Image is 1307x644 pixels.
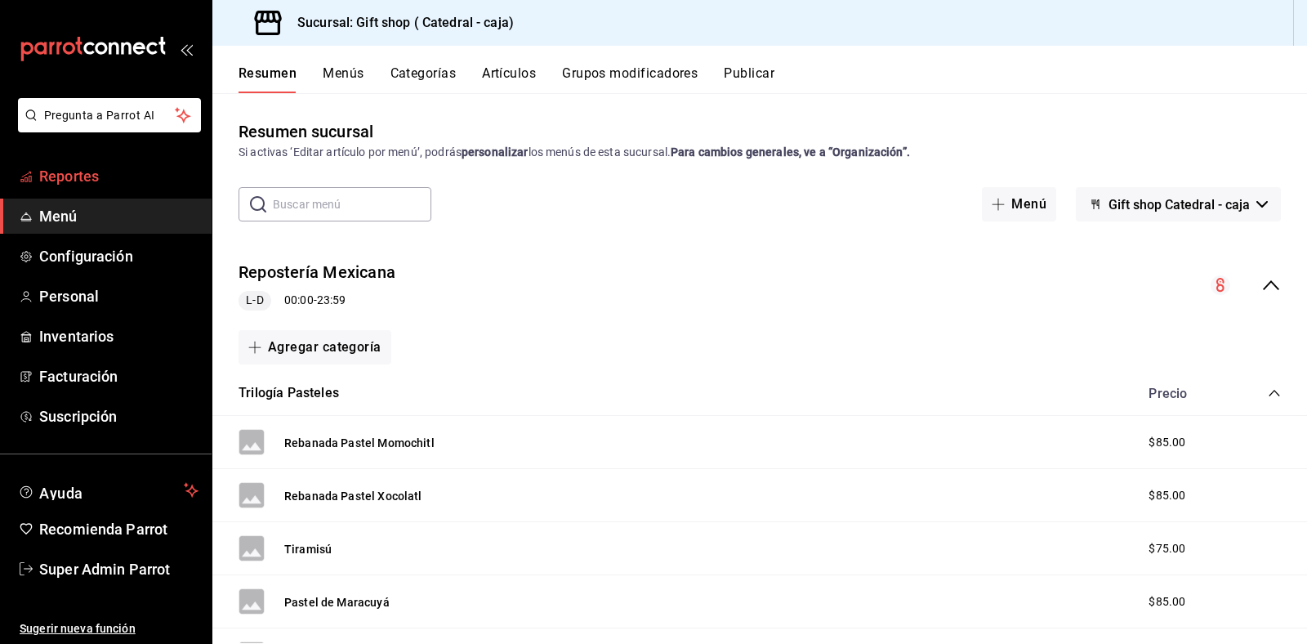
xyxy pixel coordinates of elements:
[284,13,514,33] h3: Sucursal: Gift shop ( Catedral - caja)
[239,65,1307,93] div: navigation tabs
[239,65,297,93] button: Resumen
[462,145,529,159] strong: personalizar
[284,594,390,610] button: Pastel de Maracuyá
[239,384,339,403] button: Trilogía Pasteles
[1076,187,1281,221] button: Gift shop Catedral - caja
[180,42,193,56] button: open_drawer_menu
[482,65,536,93] button: Artículos
[11,119,201,136] a: Pregunta a Parrot AI
[273,188,431,221] input: Buscar menú
[239,291,395,311] div: 00:00 - 23:59
[18,98,201,132] button: Pregunta a Parrot AI
[562,65,698,93] button: Grupos modificadores
[39,325,199,347] span: Inventarios
[1268,387,1281,400] button: collapse-category-row
[239,119,373,144] div: Resumen sucursal
[39,518,199,540] span: Recomienda Parrot
[724,65,774,93] button: Publicar
[390,65,457,93] button: Categorías
[239,330,391,364] button: Agregar categoría
[1149,434,1185,451] span: $85.00
[284,435,435,451] button: Rebanada Pastel Momochitl
[239,292,270,309] span: L-D
[284,541,332,557] button: Tiramisú
[284,488,422,504] button: Rebanada Pastel Xocolatl
[39,165,199,187] span: Reportes
[1149,487,1185,504] span: $85.00
[1132,386,1237,401] div: Precio
[39,405,199,427] span: Suscripción
[39,205,199,227] span: Menú
[982,187,1056,221] button: Menú
[212,248,1307,324] div: collapse-menu-row
[39,245,199,267] span: Configuración
[44,107,176,124] span: Pregunta a Parrot AI
[39,558,199,580] span: Super Admin Parrot
[20,620,199,637] span: Sugerir nueva función
[239,261,395,284] button: Repostería Mexicana
[1108,197,1250,212] span: Gift shop Catedral - caja
[323,65,364,93] button: Menús
[239,144,1281,161] div: Si activas ‘Editar artículo por menú’, podrás los menús de esta sucursal.
[1149,593,1185,610] span: $85.00
[39,285,199,307] span: Personal
[1149,540,1185,557] span: $75.00
[671,145,910,159] strong: Para cambios generales, ve a “Organización”.
[39,365,199,387] span: Facturación
[39,481,177,500] span: Ayuda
